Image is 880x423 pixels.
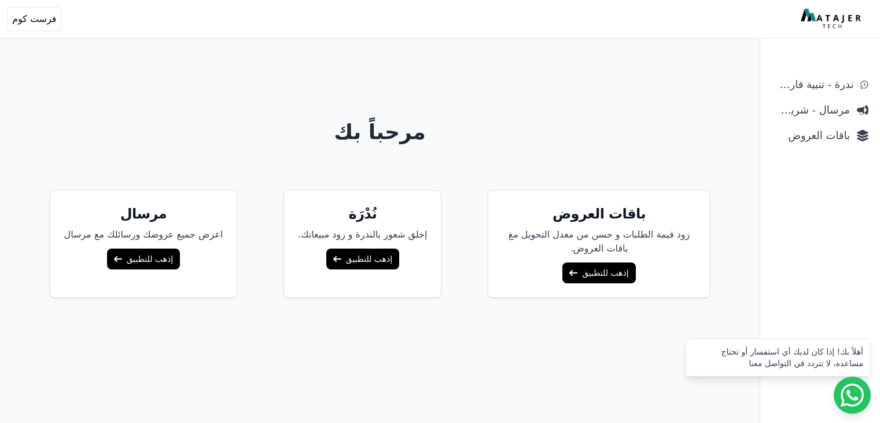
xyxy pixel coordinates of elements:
[801,9,864,30] img: MatajerTech Logo
[12,12,56,26] span: فرست كوم
[298,228,427,242] p: إخلق شعور بالندرة و زود مبيعاتك.
[298,205,427,223] h5: نُدْرَة
[7,7,61,31] button: فرست كوم
[693,346,863,369] div: أهلاً بك! إذا كان لديك أي استفسار أو تحتاج مساعدة، لا تتردد في التواصل معنا
[64,205,223,223] h5: مرسال
[10,121,750,144] h1: مرحباً بك
[772,127,850,144] span: باقات العروض
[326,249,399,269] a: إذهب للتطبيق
[107,249,180,269] a: إذهب للتطبيق
[772,102,850,118] span: مرسال - شريط دعاية
[502,228,695,256] p: زود قيمة الطلبات و حسن من معدل التحويل مغ باقات العروض.
[562,262,635,283] a: إذهب للتطبيق
[772,76,853,93] span: ندرة - تنبية قارب علي النفاذ
[64,228,223,242] p: اعرض جميع عروضك ورسائلك مع مرسال
[502,205,695,223] h5: باقات العروض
